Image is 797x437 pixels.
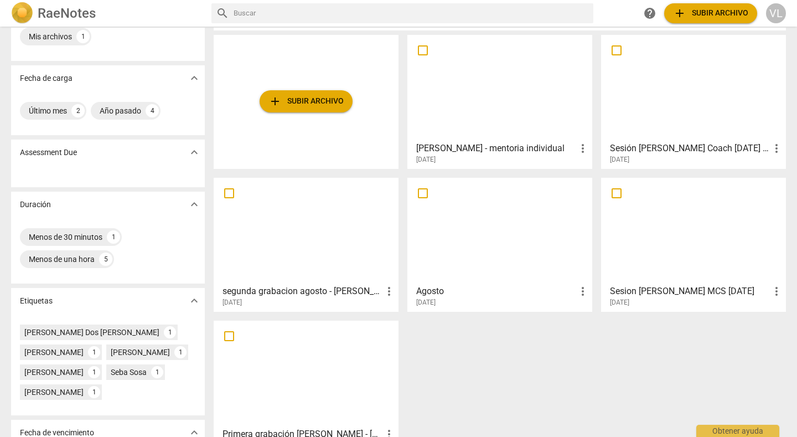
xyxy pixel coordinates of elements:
span: add [268,95,282,108]
span: more_vert [576,285,589,298]
div: 4 [146,104,159,117]
a: Agosto[DATE] [411,182,588,307]
h3: Agosto [416,285,576,298]
button: Mostrar más [186,292,203,309]
span: expand_more [188,294,201,307]
div: 1 [76,30,90,43]
div: 1 [107,230,120,244]
h3: Sesión Estefania Coach 10-09-25 para Mentoría individual [610,142,770,155]
a: segunda grabacion agosto - [PERSON_NAME][DATE] [218,182,395,307]
p: Duración [20,199,51,210]
input: Buscar [234,4,589,22]
div: 2 [71,104,85,117]
button: Subir [664,3,757,23]
div: 1 [174,346,187,358]
h2: RaeNotes [38,6,96,21]
span: expand_more [188,146,201,159]
div: 1 [151,366,163,378]
p: Fecha de carga [20,73,73,84]
button: Mostrar más [186,144,203,161]
div: Obtener ayuda [696,425,779,437]
p: Etiquetas [20,295,53,307]
div: [PERSON_NAME] [111,347,170,358]
span: Subir archivo [268,95,344,108]
span: more_vert [770,285,783,298]
div: [PERSON_NAME] Dos [PERSON_NAME] [24,327,159,338]
span: more_vert [770,142,783,155]
p: Assessment Due [20,147,77,158]
span: search [216,7,229,20]
button: Mostrar más [186,196,203,213]
div: Mis archivos [29,31,72,42]
div: Menos de 30 minutos [29,232,102,243]
div: 5 [99,253,112,266]
span: [DATE] [610,155,629,164]
h3: segunda grabacion agosto - sebastian Sosa [222,285,382,298]
img: Logo [11,2,33,24]
div: Seba Sosa [111,367,147,378]
span: expand_more [188,198,201,211]
span: more_vert [382,285,396,298]
div: Último mes [29,105,67,116]
a: Obtener ayuda [640,3,660,23]
span: [DATE] [222,298,242,307]
button: Mostrar más [186,70,203,86]
span: [DATE] [610,298,629,307]
div: Menos de una hora [29,254,95,265]
div: [PERSON_NAME] [24,387,84,398]
a: Sesión [PERSON_NAME] Coach [DATE] para Mentoría individual[DATE] [605,39,782,164]
a: LogoRaeNotes [11,2,203,24]
h3: Sesion Ana-Agustin MCS 27.08.25 [610,285,770,298]
div: [PERSON_NAME] [24,367,84,378]
div: 1 [88,386,100,398]
div: 1 [164,326,176,338]
h3: victor - mentoria individual [416,142,576,155]
span: [DATE] [416,298,436,307]
button: Subir [260,90,353,112]
span: expand_more [188,71,201,85]
span: [DATE] [416,155,436,164]
div: 1 [88,346,100,358]
span: Subir archivo [673,7,748,20]
span: more_vert [576,142,589,155]
span: add [673,7,686,20]
div: [PERSON_NAME] [24,347,84,358]
a: Sesion [PERSON_NAME] MCS [DATE][DATE] [605,182,782,307]
button: VL [766,3,786,23]
span: help [643,7,656,20]
div: 1 [88,366,100,378]
div: Año pasado [100,105,141,116]
a: [PERSON_NAME] - mentoria individual[DATE] [411,39,588,164]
